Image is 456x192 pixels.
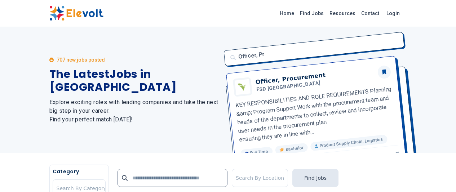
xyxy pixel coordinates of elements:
img: Elevolt [49,6,103,21]
h1: The Latest Jobs in [GEOGRAPHIC_DATA] [49,68,220,94]
h2: Explore exciting roles with leading companies and take the next big step in your career. Find you... [49,98,220,124]
a: Contact [358,8,382,19]
button: Find Jobs [292,169,338,187]
a: Login [382,6,404,21]
a: Resources [327,8,358,19]
a: Find Jobs [297,8,327,19]
h5: Category [53,168,106,175]
p: 707 new jobs posted [57,56,105,63]
a: Home [277,8,297,19]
